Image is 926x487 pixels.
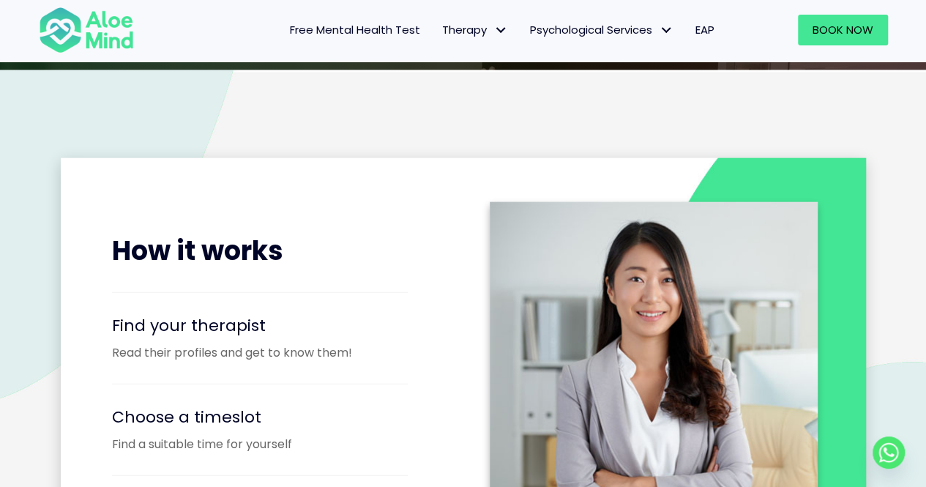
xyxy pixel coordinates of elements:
[798,15,888,45] a: Book Now
[431,15,519,45] a: TherapyTherapy: submenu
[112,232,283,269] span: How it works
[684,15,725,45] a: EAP
[695,22,714,37] span: EAP
[290,22,420,37] span: Free Mental Health Test
[153,15,725,45] nav: Menu
[530,22,673,37] span: Psychological Services
[490,20,512,41] span: Therapy: submenu
[813,22,873,37] span: Book Now
[112,406,261,428] span: Choose a timeslot
[112,436,449,453] p: Find a suitable time for yourself
[112,344,449,361] p: Read their profiles and get to know them!
[873,436,905,469] a: Whatsapp
[442,22,508,37] span: Therapy
[519,15,684,45] a: Psychological ServicesPsychological Services: submenu
[279,15,431,45] a: Free Mental Health Test
[112,314,266,337] a: Find your therapist
[656,20,677,41] span: Psychological Services: submenu
[39,6,134,54] img: Aloe mind Logo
